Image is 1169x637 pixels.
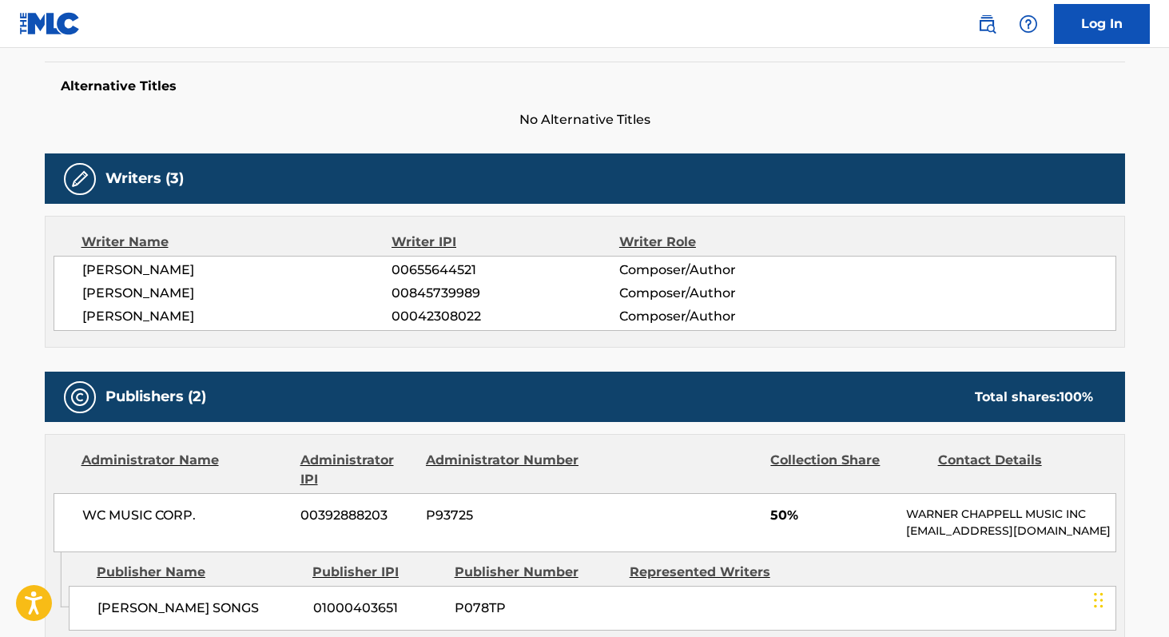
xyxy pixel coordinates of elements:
img: Publishers [70,388,89,407]
span: Composer/Author [619,284,826,303]
img: MLC Logo [19,12,81,35]
span: P078TP [455,599,618,618]
div: Contact Details [938,451,1093,489]
h5: Alternative Titles [61,78,1109,94]
span: [PERSON_NAME] [82,307,392,326]
div: Publisher Number [455,563,618,582]
div: Help [1012,8,1044,40]
h5: Writers (3) [105,169,184,188]
span: Composer/Author [619,261,826,280]
span: WC MUSIC CORP. [82,506,289,525]
span: Composer/Author [619,307,826,326]
span: 00845739989 [392,284,618,303]
span: 50% [770,506,894,525]
span: [PERSON_NAME] SONGS [97,599,301,618]
span: No Alternative Titles [45,110,1125,129]
div: Collection Share [770,451,925,489]
div: Writer Name [82,233,392,252]
div: Drag [1094,576,1103,624]
img: help [1019,14,1038,34]
div: Administrator IPI [300,451,414,489]
p: [EMAIL_ADDRESS][DOMAIN_NAME] [906,523,1115,539]
span: 01000403651 [313,599,443,618]
span: 100 % [1060,389,1093,404]
span: [PERSON_NAME] [82,284,392,303]
div: Writer Role [619,233,826,252]
a: Log In [1054,4,1150,44]
span: P93725 [426,506,581,525]
span: 00392888203 [300,506,414,525]
div: Administrator Number [426,451,581,489]
span: 00655644521 [392,261,618,280]
div: Represented Writers [630,563,793,582]
div: Publisher IPI [312,563,443,582]
a: Public Search [971,8,1003,40]
img: Writers [70,169,89,189]
img: search [977,14,996,34]
div: Publisher Name [97,563,300,582]
h5: Publishers (2) [105,388,206,406]
iframe: Chat Widget [1089,560,1169,637]
div: Administrator Name [82,451,288,489]
p: WARNER CHAPPELL MUSIC INC [906,506,1115,523]
span: 00042308022 [392,307,618,326]
div: Total shares: [975,388,1093,407]
span: [PERSON_NAME] [82,261,392,280]
div: Writer IPI [392,233,619,252]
